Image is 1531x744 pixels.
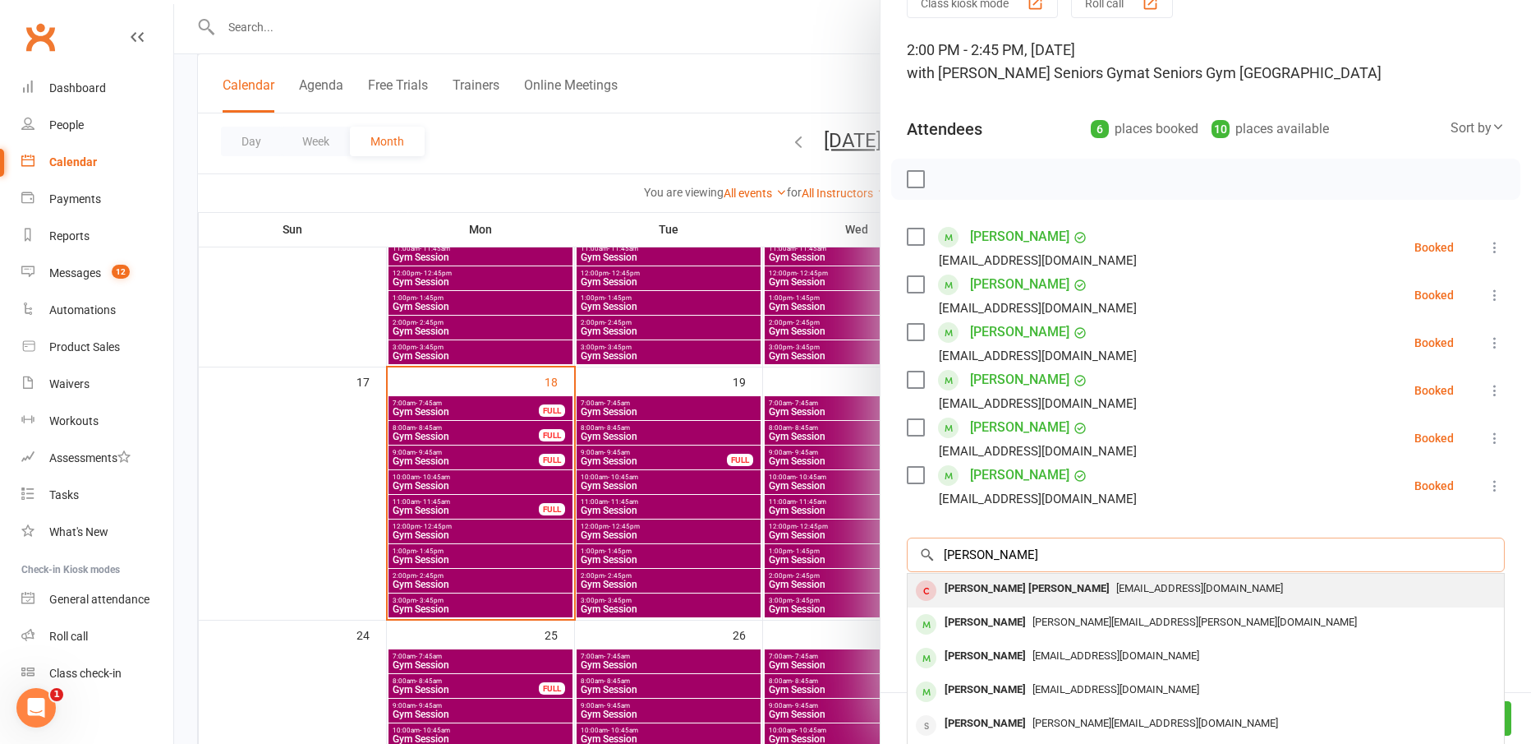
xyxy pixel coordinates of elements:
div: member [916,715,936,736]
div: Product Sales [49,340,120,354]
span: [PERSON_NAME][EMAIL_ADDRESS][PERSON_NAME][DOMAIN_NAME] [1032,616,1357,628]
div: Assessments [49,451,131,464]
div: Waivers [49,377,90,390]
a: Workouts [21,403,173,440]
div: member [916,580,936,601]
a: Calendar [21,144,173,181]
span: [EMAIL_ADDRESS][DOMAIN_NAME] [1032,683,1199,695]
a: Tasks [21,477,173,514]
div: Booked [1414,385,1454,396]
a: Reports [21,218,173,255]
div: [PERSON_NAME] [PERSON_NAME] [938,577,1116,601]
div: Booked [1414,242,1454,253]
a: [PERSON_NAME] [970,462,1069,488]
div: Payments [49,192,101,206]
a: People [21,107,173,144]
span: 1 [50,688,63,701]
div: Attendees [907,118,982,141]
div: member [916,648,936,668]
a: [PERSON_NAME] [970,414,1069,441]
div: 2:00 PM - 2:45 PM, [DATE] [907,39,1505,85]
div: member [916,682,936,702]
div: Messages [49,266,101,280]
div: places booked [1091,118,1198,141]
div: People [49,118,84,132]
a: [PERSON_NAME] [970,319,1069,345]
div: Calendar [49,155,97,169]
span: [EMAIL_ADDRESS][DOMAIN_NAME] [1032,649,1199,662]
a: Assessments [21,440,173,477]
div: [PERSON_NAME] [938,678,1032,702]
div: [EMAIL_ADDRESS][DOMAIN_NAME] [939,345,1137,367]
a: General attendance kiosk mode [21,581,173,618]
div: Tasks [49,488,79,501]
a: Payments [21,181,173,218]
a: Waivers [21,366,173,403]
div: Roll call [49,630,88,643]
div: [PERSON_NAME] [938,712,1032,736]
div: Reports [49,229,90,243]
span: at Seniors Gym [GEOGRAPHIC_DATA] [1137,64,1382,81]
span: [EMAIL_ADDRESS][DOMAIN_NAME] [1116,582,1283,594]
div: 6 [1091,120,1109,138]
iframe: Intercom live chat [16,688,56,728]
div: Booked [1414,480,1454,492]
div: Booked [1414,289,1454,301]
div: Automations [49,303,116,317]
div: member [916,614,936,635]
div: [EMAIL_ADDRESS][DOMAIN_NAME] [939,488,1137,510]
span: 12 [112,265,130,279]
div: [EMAIL_ADDRESS][DOMAIN_NAME] [939,298,1137,319]
div: places available [1211,118,1329,141]
a: [PERSON_NAME] [970,224,1069,250]
span: [PERSON_NAME][EMAIL_ADDRESS][DOMAIN_NAME] [1032,717,1278,729]
a: Clubworx [20,16,61,58]
div: Dashboard [49,81,106,95]
a: Roll call [21,618,173,655]
a: Automations [21,292,173,329]
div: What's New [49,525,108,538]
div: Class check-in [49,667,122,680]
div: [EMAIL_ADDRESS][DOMAIN_NAME] [939,393,1137,414]
span: with [PERSON_NAME] Seniors Gym [907,64,1137,81]
div: Booked [1414,337,1454,349]
div: Workouts [49,414,99,427]
div: Booked [1414,432,1454,444]
div: 10 [1211,120,1230,138]
div: Sort by [1451,118,1505,139]
a: Dashboard [21,70,173,107]
a: Product Sales [21,329,173,366]
a: [PERSON_NAME] [970,367,1069,393]
div: [EMAIL_ADDRESS][DOMAIN_NAME] [939,250,1137,271]
div: [PERSON_NAME] [938,611,1032,635]
a: Class kiosk mode [21,655,173,692]
a: Messages 12 [21,255,173,292]
a: [PERSON_NAME] [970,271,1069,298]
div: General attendance [49,593,149,606]
input: Search to add attendees [907,538,1505,572]
a: What's New [21,514,173,551]
div: [PERSON_NAME] [938,645,1032,668]
div: [EMAIL_ADDRESS][DOMAIN_NAME] [939,441,1137,462]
